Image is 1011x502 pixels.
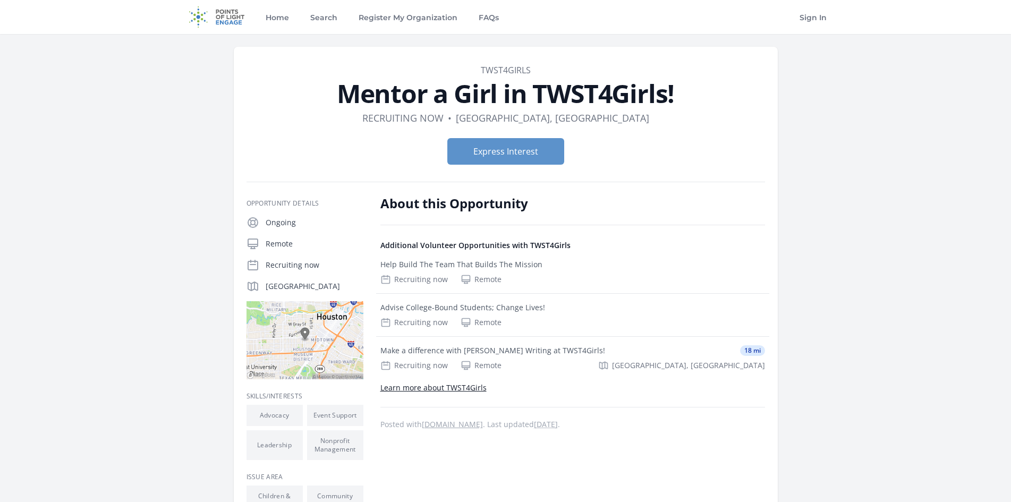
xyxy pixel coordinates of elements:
[266,239,363,249] p: Remote
[307,405,363,426] li: Event Support
[422,419,483,429] a: [DOMAIN_NAME]
[740,345,765,356] span: 18 mi
[380,195,691,212] h2: About this Opportunity
[380,240,765,251] h4: Additional Volunteer Opportunities with TWST4Girls
[247,81,765,106] h1: Mentor a Girl in TWST4Girls!
[247,392,363,401] h3: Skills/Interests
[481,64,531,76] a: TWST4Girls
[612,360,765,371] span: [GEOGRAPHIC_DATA], [GEOGRAPHIC_DATA]
[380,360,448,371] div: Recruiting now
[380,274,448,285] div: Recruiting now
[376,294,769,336] a: Advise College-Bound Students; Change Lives! Recruiting now Remote
[266,281,363,292] p: [GEOGRAPHIC_DATA]
[376,337,769,379] a: Make a difference with [PERSON_NAME] Writing at TWST4Girls! 18 mi Recruiting now Remote [GEOGRAPH...
[376,251,769,293] a: Help Build The Team That Builds The Mission Recruiting now Remote
[247,405,303,426] li: Advocacy
[461,360,502,371] div: Remote
[461,274,502,285] div: Remote
[362,110,444,125] dd: Recruiting now
[534,419,558,429] abbr: Fri, Aug 1, 2025 10:29 PM
[461,317,502,328] div: Remote
[266,217,363,228] p: Ongoing
[307,430,363,460] li: Nonprofit Management
[247,199,363,208] h3: Opportunity Details
[456,110,649,125] dd: [GEOGRAPHIC_DATA], [GEOGRAPHIC_DATA]
[380,317,448,328] div: Recruiting now
[447,138,564,165] button: Express Interest
[380,420,765,429] p: Posted with . Last updated .
[380,382,487,393] a: Learn more about TWST4Girls
[448,110,452,125] div: •
[247,430,303,460] li: Leadership
[247,473,363,481] h3: Issue area
[380,259,542,270] div: Help Build The Team That Builds The Mission
[266,260,363,270] p: Recruiting now
[247,301,363,379] img: Map
[380,345,605,356] div: Make a difference with [PERSON_NAME] Writing at TWST4Girls!
[380,302,545,313] div: Advise College-Bound Students; Change Lives!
